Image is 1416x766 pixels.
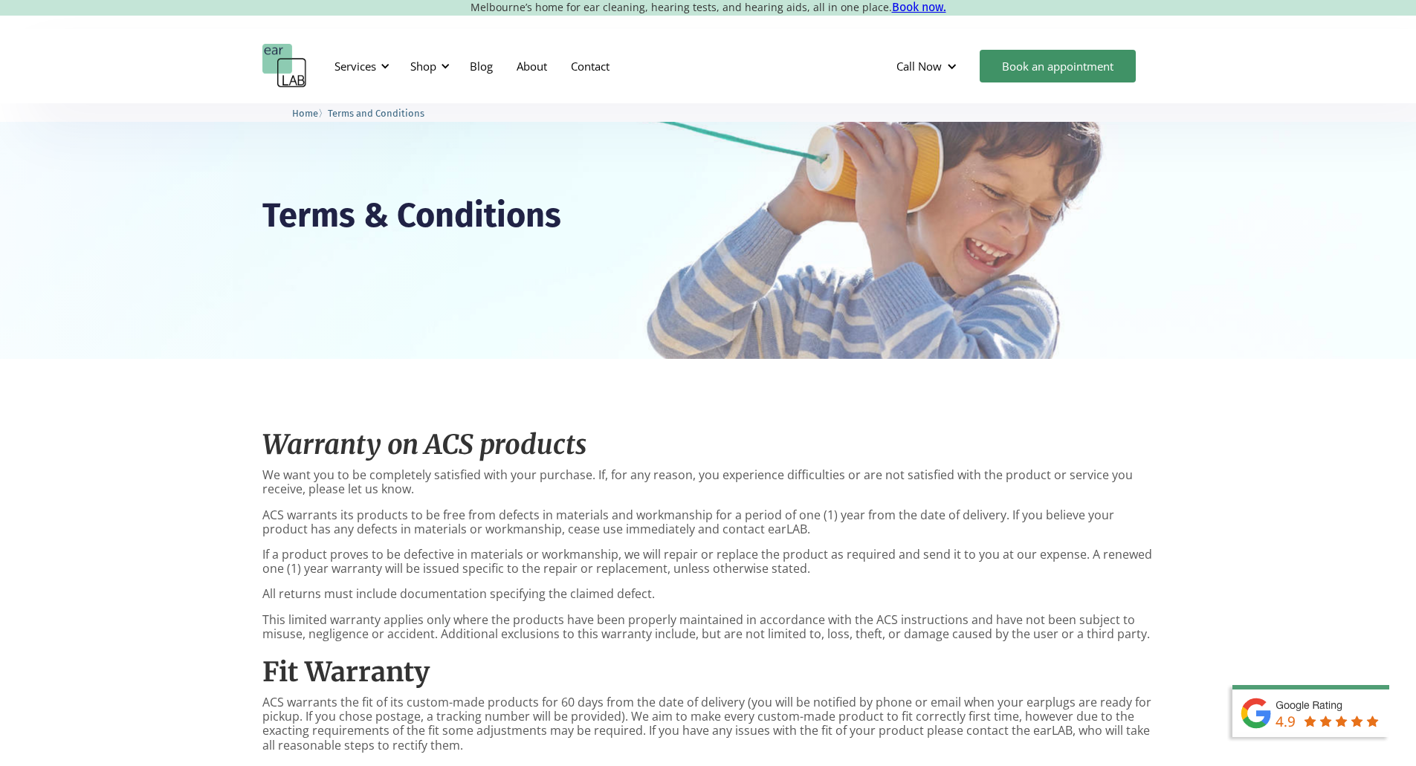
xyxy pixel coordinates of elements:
p: If a product proves to be defective in materials or workmanship, we will repair or replace the pr... [262,548,1154,576]
a: Terms and Conditions [328,106,424,120]
a: Contact [559,45,621,88]
div: Call Now [896,59,942,74]
p: ACS warrants its products to be free from defects in materials and workmanship for a period of on... [262,508,1154,536]
div: Shop [410,59,436,74]
span: Terms and Conditions [328,108,424,119]
div: Services [326,44,394,88]
div: Shop [401,44,454,88]
a: Book an appointment [980,50,1136,82]
span: Home [292,108,318,119]
div: Services [334,59,376,74]
em: Warranty on ACS products [262,428,586,461]
p: All returns must include documentation specifying the claimed defect. [262,587,1154,601]
p: ACS warrants the fit of its custom-made products for 60 days from the date of delivery (you will ... [262,695,1154,753]
li: 〉 [292,106,328,121]
p: We want you to be completely satisfied with your purchase. If, for any reason, you experience dif... [262,468,1154,496]
a: Home [292,106,318,120]
div: Call Now [885,44,972,88]
p: This limited warranty applies only where the products have been properly maintained in accordance... [262,613,1154,641]
h2: Fit Warranty [262,656,1154,688]
a: About [505,45,559,88]
a: Blog [458,45,505,88]
a: home [262,44,307,88]
h1: Terms & Conditions [262,199,561,233]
